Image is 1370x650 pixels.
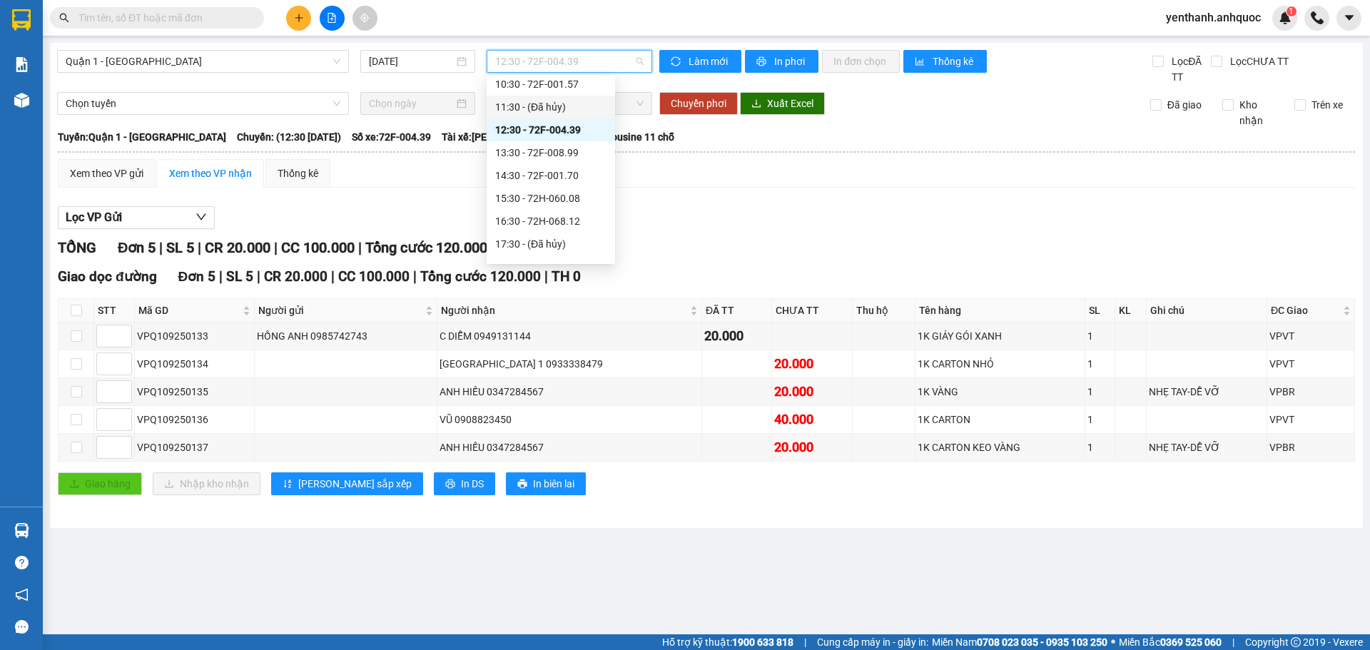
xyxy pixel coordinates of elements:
[495,191,607,206] div: 15:30 - 72H-060.08
[169,166,252,181] div: Xem theo VP nhận
[94,299,135,323] th: STT
[440,328,700,344] div: C DIỄM 0949131144
[853,299,915,323] th: Thu hộ
[745,50,818,73] button: printerIn phơi
[58,239,96,256] span: TỔNG
[918,328,1082,344] div: 1K GIÁY GÓI XANH
[413,268,417,285] span: |
[1291,637,1301,647] span: copyright
[166,239,194,256] span: SL 5
[495,51,644,72] span: 12:30 - 72F-004.39
[751,98,761,110] span: download
[915,299,1085,323] th: Tên hàng
[533,476,574,492] span: In biên lai
[732,636,793,648] strong: 1900 633 818
[434,472,495,495] button: printerIn DS
[135,434,255,462] td: VPQ109250137
[1160,636,1222,648] strong: 0369 525 060
[66,93,340,114] span: Chọn tuyến
[153,472,260,495] button: downloadNhập kho nhận
[659,92,738,115] button: Chuyển phơi
[58,268,157,285] span: Giao dọc đường
[278,166,318,181] div: Thống kê
[1111,639,1115,645] span: ⚪️
[205,239,270,256] span: CR 20.000
[495,99,607,115] div: 11:30 - (Đã hủy)
[78,10,247,26] input: Tìm tên, số ĐT hoặc mã đơn
[118,239,156,256] span: Đơn 5
[740,92,825,115] button: downloadXuất Excel
[689,54,730,69] span: Làm mới
[1271,303,1340,318] span: ĐC Giao
[1087,440,1113,455] div: 1
[495,145,607,161] div: 13:30 - 72F-008.99
[767,96,813,111] span: Xuất Excel
[1166,54,1210,85] span: Lọc ĐÃ TT
[15,588,29,601] span: notification
[1289,6,1294,16] span: 1
[804,634,806,650] span: |
[14,93,29,108] img: warehouse-icon
[461,476,484,492] span: In DS
[671,56,683,68] span: sync
[1119,634,1222,650] span: Miền Bắc
[559,129,674,145] span: Loại xe: Limousine 11 chỗ
[1306,97,1349,113] span: Trên xe
[495,168,607,183] div: 14:30 - 72F-001.70
[257,328,434,344] div: HỒNG ANH 0985742743
[817,634,928,650] span: Cung cấp máy in - giấy in:
[440,412,700,427] div: VŨ 0908823450
[66,208,122,226] span: Lọc VP Gửi
[1087,328,1113,344] div: 1
[1087,412,1113,427] div: 1
[159,239,163,256] span: |
[702,299,772,323] th: ĐÃ TT
[198,239,201,256] span: |
[298,476,412,492] span: [PERSON_NAME] sắp xếp
[14,523,29,538] img: warehouse-icon
[1087,356,1113,372] div: 1
[441,303,688,318] span: Người nhận
[933,54,975,69] span: Thống kê
[552,268,581,285] span: TH 0
[918,384,1082,400] div: 1K VÀNG
[1269,356,1352,372] div: VPVT
[774,354,850,374] div: 20.000
[294,13,304,23] span: plus
[517,479,527,490] span: printer
[274,239,278,256] span: |
[977,636,1107,648] strong: 0708 023 035 - 0935 103 250
[1343,11,1356,24] span: caret-down
[442,129,548,145] span: Tài xế: [PERSON_NAME]
[58,472,142,495] button: uploadGiao hàng
[440,440,700,455] div: ANH HIẾU 0347284567
[135,350,255,378] td: VPQ109250134
[662,634,793,650] span: Hỗ trợ kỹ thuật:
[1162,97,1207,113] span: Đã giao
[70,166,143,181] div: Xem theo VP gửi
[774,54,807,69] span: In phơi
[320,6,345,31] button: file-add
[495,76,607,92] div: 10:30 - 72F-001.57
[237,129,341,145] span: Chuyến: (12:30 [DATE])
[283,479,293,490] span: sort-ascending
[59,13,69,23] span: search
[918,440,1082,455] div: 1K CARTON KEO VÀNG
[15,556,29,569] span: question-circle
[258,303,422,318] span: Người gửi
[365,239,487,256] span: Tổng cước 120.000
[135,378,255,406] td: VPQ109250135
[495,122,607,138] div: 12:30 - 72F-004.39
[14,57,29,72] img: solution-icon
[137,384,252,400] div: VPQ109250135
[932,634,1107,650] span: Miền Nam
[704,326,769,346] div: 20.000
[135,406,255,434] td: VPQ109250136
[1269,412,1352,427] div: VPVT
[178,268,216,285] span: Đơn 5
[1085,299,1116,323] th: SL
[135,323,255,350] td: VPQ109250133
[137,356,252,372] div: VPQ109250134
[1336,6,1361,31] button: caret-down
[1311,11,1324,24] img: phone-icon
